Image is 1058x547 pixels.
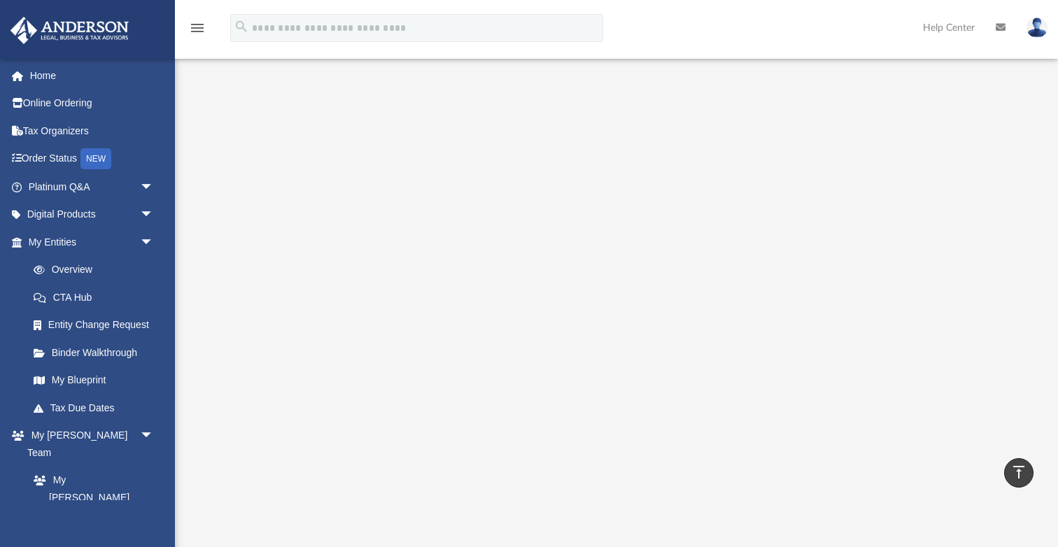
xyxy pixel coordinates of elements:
[140,201,168,229] span: arrow_drop_down
[10,228,175,256] a: My Entitiesarrow_drop_down
[20,283,175,311] a: CTA Hub
[189,27,206,36] a: menu
[20,311,175,339] a: Entity Change Request
[10,90,175,118] a: Online Ordering
[10,173,175,201] a: Platinum Q&Aarrow_drop_down
[10,145,175,173] a: Order StatusNEW
[20,256,175,284] a: Overview
[20,367,168,395] a: My Blueprint
[20,339,175,367] a: Binder Walkthrough
[140,228,168,257] span: arrow_drop_down
[6,17,133,44] img: Anderson Advisors Platinum Portal
[234,19,249,34] i: search
[10,201,175,229] a: Digital Productsarrow_drop_down
[20,394,175,422] a: Tax Due Dates
[20,467,161,529] a: My [PERSON_NAME] Team
[1004,458,1034,488] a: vertical_align_top
[1010,464,1027,481] i: vertical_align_top
[10,422,168,467] a: My [PERSON_NAME] Teamarrow_drop_down
[140,173,168,201] span: arrow_drop_down
[140,422,168,450] span: arrow_drop_down
[189,20,206,36] i: menu
[1027,17,1048,38] img: User Pic
[10,62,175,90] a: Home
[10,117,175,145] a: Tax Organizers
[80,148,111,169] div: NEW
